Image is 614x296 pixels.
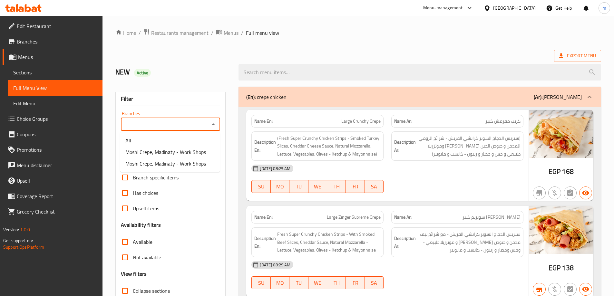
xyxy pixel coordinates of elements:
strong: Description En: [254,138,276,154]
span: Upsell [17,177,97,185]
span: Menus [224,29,239,37]
p: crepe chicken [246,93,287,101]
li: / [241,29,243,37]
button: Purchased item [548,283,561,296]
span: Menu disclaimer [17,161,97,169]
button: TH [327,180,346,193]
button: Close [209,120,218,129]
span: Grocery Checklist [17,208,97,215]
h3: Availability filters [121,221,161,229]
span: Menus [18,53,97,61]
span: All [125,137,131,144]
b: (Ar): [534,92,542,102]
span: Coverage Report [17,192,97,200]
span: [PERSON_NAME] سوبريم كبير [463,214,521,221]
a: Upsell [3,173,102,188]
div: Filter [121,92,220,106]
strong: Description Ar: [394,138,416,154]
a: Branches [3,34,102,49]
span: Edit Menu [13,100,97,107]
h2: NEW [115,67,231,77]
span: SA [367,182,381,191]
strong: Description Ar: [394,234,416,250]
a: Restaurants management [143,29,209,37]
span: Large Zinger Supreme Crepe [327,214,381,221]
span: [DATE] 08:29 AM [257,262,293,268]
span: Restaurants management [151,29,209,37]
a: Promotions [3,142,102,158]
button: WE [308,180,327,193]
span: Branches [17,38,97,45]
span: EGP [549,262,560,274]
li: / [139,29,141,37]
span: 168 [562,165,573,178]
span: Choice Groups [17,115,97,123]
button: Available [579,186,592,199]
button: Purchased item [548,186,561,199]
span: MO [273,278,287,288]
button: SU [251,180,270,193]
a: Coupons [3,127,102,142]
button: FR [346,276,365,289]
span: TU [292,278,306,288]
span: Large Crunchy Crepe [341,118,381,125]
a: Choice Groups [3,111,102,127]
strong: Name En: [254,214,273,221]
b: (En): [246,92,256,102]
span: Not available [133,253,161,261]
span: Edit Restaurant [17,22,97,30]
button: TU [289,180,308,193]
li: / [211,29,213,37]
button: MO [271,276,289,289]
button: FR [346,180,365,193]
nav: breadcrumb [115,29,601,37]
strong: Description En: [254,234,276,250]
a: Coverage Report [3,188,102,204]
button: Available [579,283,592,296]
span: WE [311,278,325,288]
a: Support.OpsPlatform [3,243,44,251]
button: Not has choices [564,186,577,199]
span: (Fresh Super Crunchy Chicken Strips - Smoked Turkey Slices, Cheddar Cheese Sauce, Natural Mozzare... [277,134,381,158]
span: Get support on: [3,236,33,245]
span: Promotions [17,146,97,154]
span: Moshi Crepe, Madinaty - Work Shops [125,148,206,156]
span: Upsell items [133,205,159,212]
a: Sections [8,65,102,80]
a: Menus [216,29,239,37]
h3: View filters [121,270,147,278]
strong: Name En: [254,118,273,125]
a: Grocery Checklist [3,204,102,219]
button: WE [308,276,327,289]
span: Fresh Super Crunchy Chicken Strips - With Smoked Beef Slices, Cheddar Sauce, Natural Mozzarella -... [277,230,381,254]
span: Export Menu [559,52,596,60]
span: SU [254,182,268,191]
span: [DATE] 08:29 AM [257,166,293,172]
span: MO [273,182,287,191]
button: SA [365,180,384,193]
span: Has choices [133,189,158,197]
span: SU [254,278,268,288]
span: Version: [3,225,19,234]
span: TH [330,278,343,288]
span: Collapse sections [133,287,170,295]
span: Branch specific items [133,174,179,181]
button: Not branch specific item [533,186,546,199]
span: TH [330,182,343,191]
span: 1.0.0 [20,225,30,234]
a: Menus [3,49,102,65]
span: Active [134,70,151,76]
span: Export Menu [554,50,601,62]
input: search [239,64,601,81]
div: [GEOGRAPHIC_DATA] [493,5,536,12]
strong: Name Ar: [394,118,412,125]
img: mmw_638722631553637291 [529,110,593,158]
a: Home [115,29,136,37]
button: SA [365,276,384,289]
span: Coupons [17,130,97,138]
span: FR [348,278,362,288]
span: FR [348,182,362,191]
a: Menu disclaimer [3,158,102,173]
img: mmw_638722628540984988 [529,206,593,254]
div: Active [134,69,151,77]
